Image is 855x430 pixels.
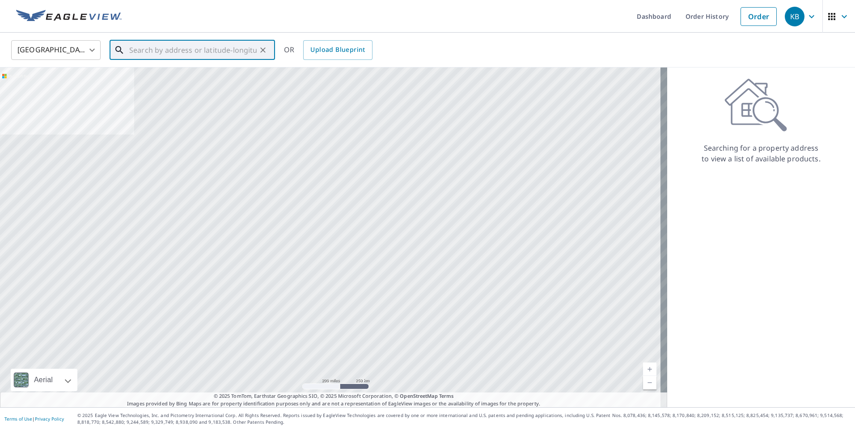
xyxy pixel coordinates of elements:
a: Upload Blueprint [303,40,372,60]
img: EV Logo [16,10,122,23]
div: Aerial [31,369,55,391]
p: © 2025 Eagle View Technologies, Inc. and Pictometry International Corp. All Rights Reserved. Repo... [77,412,851,426]
a: Terms of Use [4,416,32,422]
a: Order [741,7,777,26]
div: Aerial [11,369,77,391]
a: Current Level 5, Zoom In [643,363,656,376]
button: Clear [257,44,269,56]
div: OR [284,40,372,60]
a: Current Level 5, Zoom Out [643,376,656,389]
div: KB [785,7,804,26]
span: Upload Blueprint [310,44,365,55]
span: © 2025 TomTom, Earthstar Geographics SIO, © 2025 Microsoft Corporation, © [214,392,454,400]
p: Searching for a property address to view a list of available products. [701,143,821,164]
a: Terms [439,392,454,399]
a: Privacy Policy [35,416,64,422]
div: [GEOGRAPHIC_DATA] [11,38,101,63]
p: | [4,416,64,422]
input: Search by address or latitude-longitude [129,38,257,63]
a: OpenStreetMap [400,392,437,399]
